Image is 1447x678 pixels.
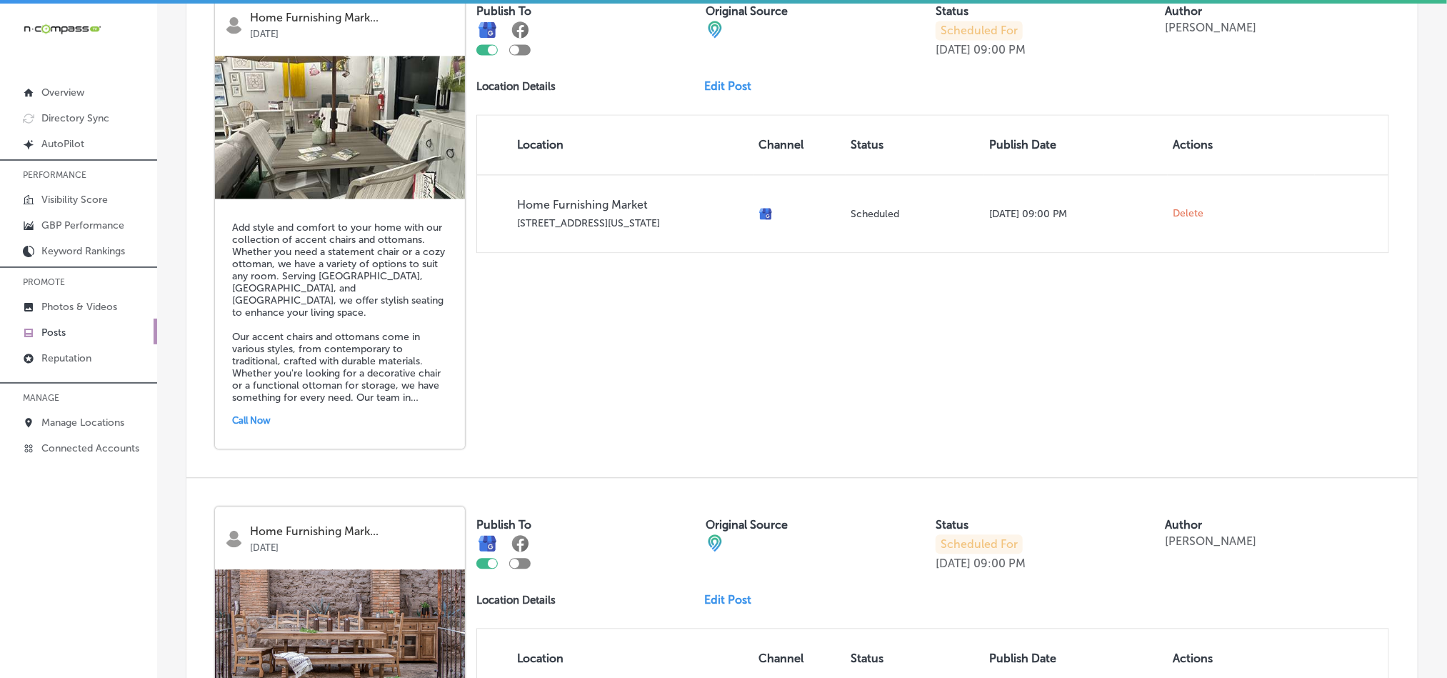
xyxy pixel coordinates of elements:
p: [DATE] [250,24,455,39]
p: Home Furnishing Mark... [250,11,455,24]
label: Status [936,4,968,18]
p: [PERSON_NAME] [1166,21,1257,34]
label: Status [936,518,968,532]
p: Connected Accounts [41,442,139,454]
p: Photos & Videos [41,301,117,313]
p: [DATE] [936,557,971,570]
p: Scheduled [851,208,978,220]
p: Directory Sync [41,112,109,124]
img: 660ab0bf-5cc7-4cb8-ba1c-48b5ae0f18e60NCTV_CLogo_TV_Black_-500x88.png [23,22,101,36]
p: 09:00 PM [973,43,1026,56]
label: Original Source [706,518,788,532]
label: Author [1166,4,1203,18]
img: logo [225,16,243,34]
img: cba84b02adce74ede1fb4a8549a95eca.png [706,21,723,38]
h5: Add style and comfort to your home with our collection of accent chairs and ottomans. Whether you... [232,221,448,404]
p: Home Furnishing Mark... [250,525,455,538]
img: 7a638475-739c-4948-a6c0-951ada9323b7Home-Furnishing12.jpg [215,56,465,199]
p: Manage Locations [41,417,124,429]
p: Scheduled For [936,534,1023,554]
p: 09:00 PM [973,557,1026,570]
th: Channel [753,115,846,174]
th: Actions [1168,115,1241,174]
th: Location [477,115,753,174]
label: Author [1166,518,1203,532]
p: [PERSON_NAME] [1166,534,1257,548]
span: Delete [1173,207,1204,220]
p: Location Details [476,594,556,607]
p: Posts [41,326,66,339]
p: [DATE] [250,538,455,553]
p: Scheduled For [936,21,1023,40]
label: Publish To [476,4,531,18]
p: Keyword Rankings [41,245,125,257]
th: Publish Date [983,115,1168,174]
img: cba84b02adce74ede1fb4a8549a95eca.png [706,534,723,552]
p: Overview [41,86,84,99]
th: Status [846,115,983,174]
p: AutoPilot [41,138,84,150]
p: Reputation [41,352,91,364]
p: Home Furnishing Market [517,198,748,211]
img: logo [225,529,243,547]
label: Original Source [706,4,788,18]
label: Publish To [476,518,531,532]
p: [STREET_ADDRESS][US_STATE] [517,217,748,229]
p: [DATE] 09:00 PM [989,208,1162,220]
p: [DATE] [936,43,971,56]
p: GBP Performance [41,219,124,231]
a: Edit Post [705,79,763,93]
a: Edit Post [705,593,763,607]
p: Location Details [476,80,556,93]
p: Visibility Score [41,194,108,206]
